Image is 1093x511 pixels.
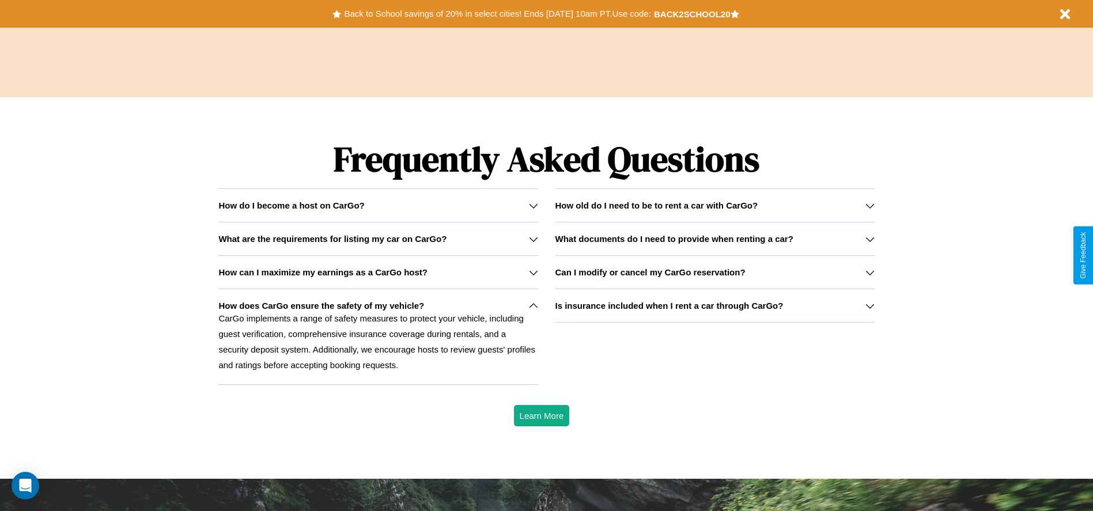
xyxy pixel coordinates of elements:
div: Open Intercom Messenger [12,472,39,499]
h3: How do I become a host on CarGo? [218,200,364,210]
p: CarGo implements a range of safety measures to protect your vehicle, including guest verification... [218,311,538,373]
h3: Can I modify or cancel my CarGo reservation? [555,267,746,277]
h3: How can I maximize my earnings as a CarGo host? [218,267,428,277]
div: Give Feedback [1079,232,1087,279]
button: Learn More [514,405,570,426]
h3: What documents do I need to provide when renting a car? [555,234,793,244]
h3: Is insurance included when I rent a car through CarGo? [555,301,784,311]
b: BACK2SCHOOL20 [654,9,731,19]
button: Back to School savings of 20% in select cities! Ends [DATE] 10am PT.Use code: [341,6,653,22]
h1: Frequently Asked Questions [218,130,874,188]
h3: What are the requirements for listing my car on CarGo? [218,234,447,244]
h3: How does CarGo ensure the safety of my vehicle? [218,301,424,311]
h3: How old do I need to be to rent a car with CarGo? [555,200,758,210]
